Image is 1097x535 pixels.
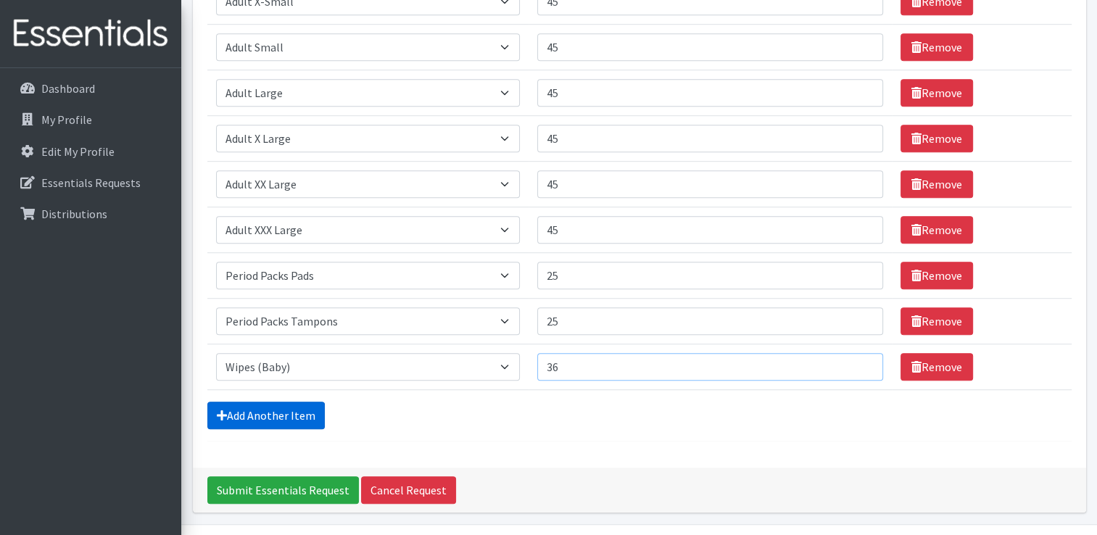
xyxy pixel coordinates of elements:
a: Add Another Item [207,402,325,429]
a: Remove [901,216,973,244]
p: My Profile [41,112,92,127]
p: Distributions [41,207,107,221]
a: Remove [901,353,973,381]
a: Remove [901,262,973,289]
a: Essentials Requests [6,168,175,197]
a: Remove [901,170,973,198]
a: My Profile [6,105,175,134]
a: Dashboard [6,74,175,103]
a: Remove [901,33,973,61]
input: Submit Essentials Request [207,476,359,504]
p: Essentials Requests [41,175,141,190]
a: Distributions [6,199,175,228]
a: Remove [901,79,973,107]
a: Edit My Profile [6,137,175,166]
a: Remove [901,125,973,152]
img: HumanEssentials [6,9,175,58]
p: Dashboard [41,81,95,96]
p: Edit My Profile [41,144,115,159]
a: Cancel Request [361,476,456,504]
a: Remove [901,307,973,335]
